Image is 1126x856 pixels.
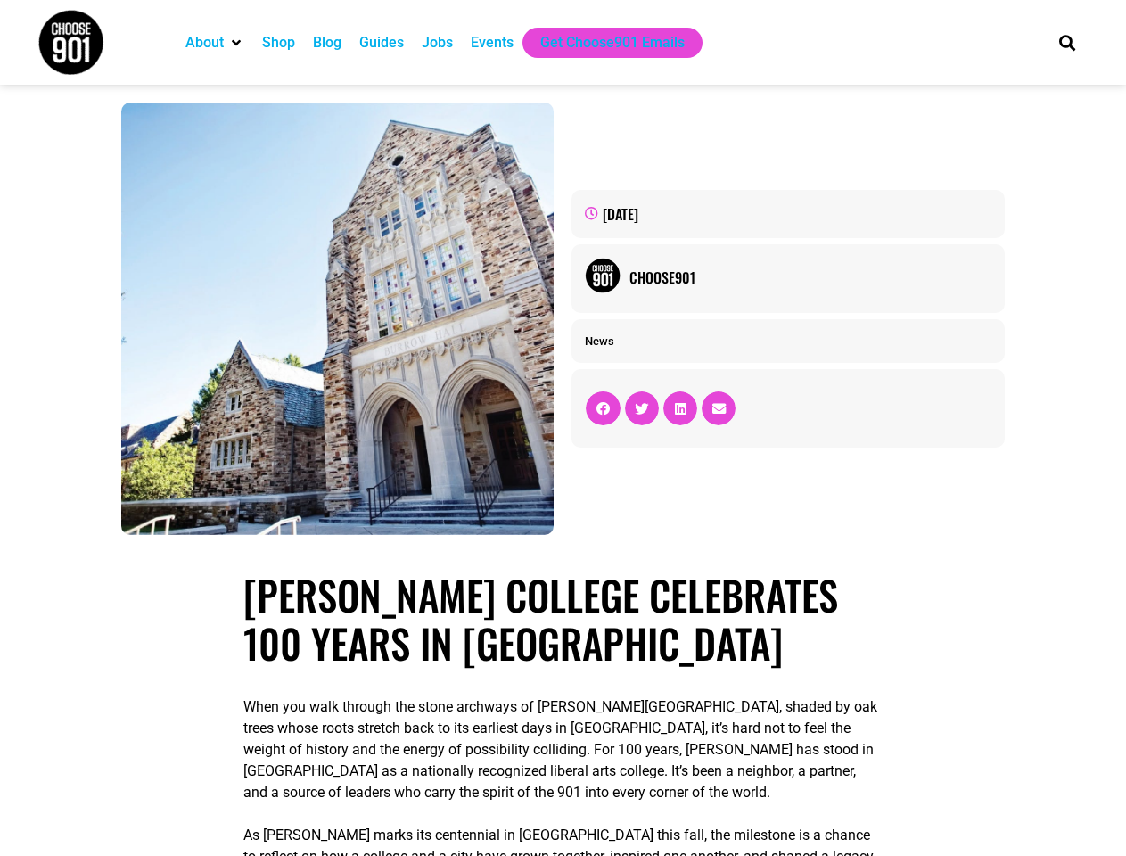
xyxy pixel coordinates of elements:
[471,32,514,53] a: Events
[629,267,990,288] a: Choose901
[540,32,685,53] a: Get Choose901 Emails
[702,391,736,425] div: Share on email
[121,103,554,535] img: Rhodes College
[663,391,697,425] div: Share on linkedin
[359,32,404,53] a: Guides
[586,391,620,425] div: Share on facebook
[313,32,341,53] a: Blog
[243,696,884,803] p: When you walk through the stone archways of [PERSON_NAME][GEOGRAPHIC_DATA], shaded by oak trees w...
[1052,28,1081,57] div: Search
[185,32,224,53] a: About
[585,334,614,348] a: News
[625,391,659,425] div: Share on twitter
[177,28,253,58] div: About
[585,258,621,293] img: Picture of Choose901
[422,32,453,53] a: Jobs
[177,28,1029,58] nav: Main nav
[243,571,884,667] h1: [PERSON_NAME] College Celebrates 100 Years in [GEOGRAPHIC_DATA]
[603,203,638,225] time: [DATE]
[262,32,295,53] a: Shop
